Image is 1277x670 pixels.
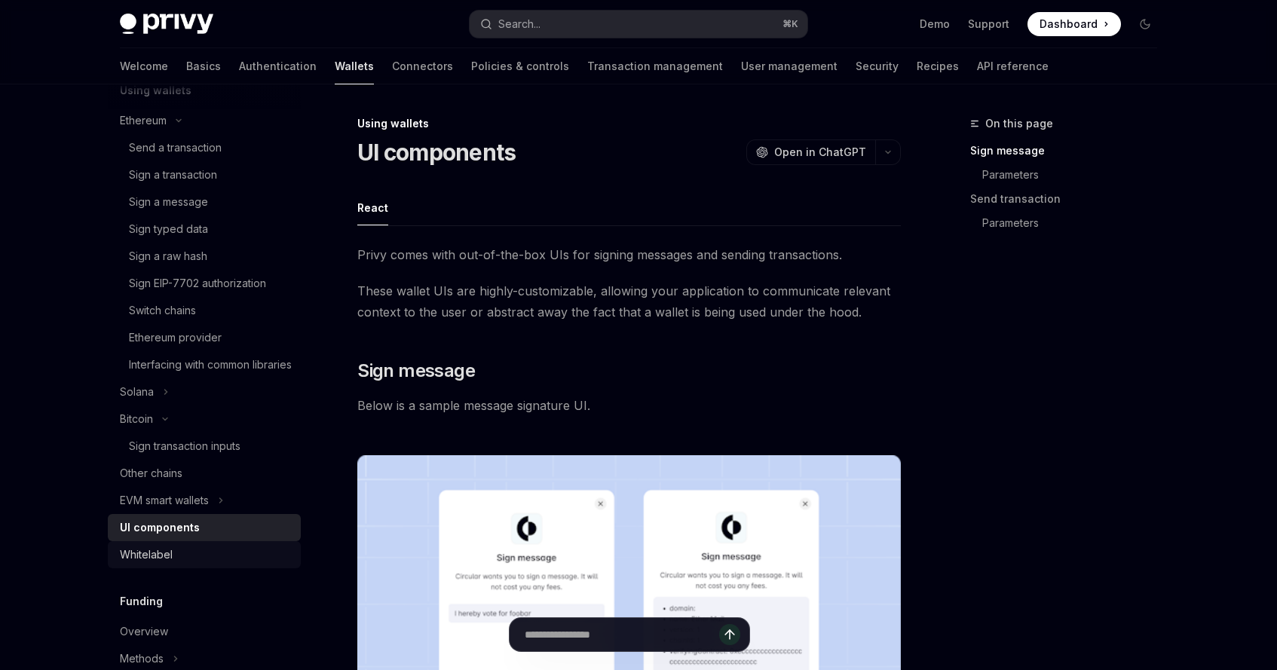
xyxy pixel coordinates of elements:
[1027,12,1121,36] a: Dashboard
[129,301,196,320] div: Switch chains
[108,618,301,645] a: Overview
[357,359,475,383] span: Sign message
[129,193,208,211] div: Sign a message
[357,116,901,131] div: Using wallets
[129,437,240,455] div: Sign transaction inputs
[120,14,213,35] img: dark logo
[968,17,1009,32] a: Support
[120,491,209,509] div: EVM smart wallets
[129,329,222,347] div: Ethereum provider
[108,243,301,270] a: Sign a raw hash
[108,216,301,243] a: Sign typed data
[1133,12,1157,36] button: Toggle dark mode
[782,18,798,30] span: ⌘ K
[120,383,154,401] div: Solana
[498,15,541,33] div: Search...
[357,280,901,323] span: These wallet UIs are highly-customizable, allowing your application to communicate relevant conte...
[120,48,168,84] a: Welcome
[129,274,266,292] div: Sign EIP-7702 authorization
[186,48,221,84] a: Basics
[129,139,222,157] div: Send a transaction
[108,433,301,460] a: Sign transaction inputs
[917,48,959,84] a: Recipes
[335,48,374,84] a: Wallets
[120,410,153,428] div: Bitcoin
[970,139,1169,163] a: Sign message
[774,145,866,160] span: Open in ChatGPT
[108,134,301,161] a: Send a transaction
[357,244,901,265] span: Privy comes with out-of-the-box UIs for signing messages and sending transactions.
[471,48,569,84] a: Policies & controls
[982,163,1169,187] a: Parameters
[920,17,950,32] a: Demo
[120,546,173,564] div: Whitelabel
[129,220,208,238] div: Sign typed data
[746,139,875,165] button: Open in ChatGPT
[392,48,453,84] a: Connectors
[1040,17,1098,32] span: Dashboard
[120,650,164,668] div: Methods
[239,48,317,84] a: Authentication
[129,356,292,374] div: Interfacing with common libraries
[120,592,163,610] h5: Funding
[108,270,301,297] a: Sign EIP-7702 authorization
[741,48,838,84] a: User management
[120,464,182,482] div: Other chains
[108,541,301,568] a: Whitelabel
[982,211,1169,235] a: Parameters
[129,247,207,265] div: Sign a raw hash
[719,624,740,645] button: Send message
[357,395,901,416] span: Below is a sample message signature UI.
[856,48,899,84] a: Security
[129,166,217,184] div: Sign a transaction
[108,188,301,216] a: Sign a message
[108,351,301,378] a: Interfacing with common libraries
[970,187,1169,211] a: Send transaction
[120,519,200,537] div: UI components
[108,514,301,541] a: UI components
[108,324,301,351] a: Ethereum provider
[985,115,1053,133] span: On this page
[108,460,301,487] a: Other chains
[587,48,723,84] a: Transaction management
[470,11,807,38] button: Search...⌘K
[977,48,1049,84] a: API reference
[108,297,301,324] a: Switch chains
[120,623,168,641] div: Overview
[120,112,167,130] div: Ethereum
[357,139,516,166] h1: UI components
[357,190,388,225] button: React
[108,161,301,188] a: Sign a transaction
